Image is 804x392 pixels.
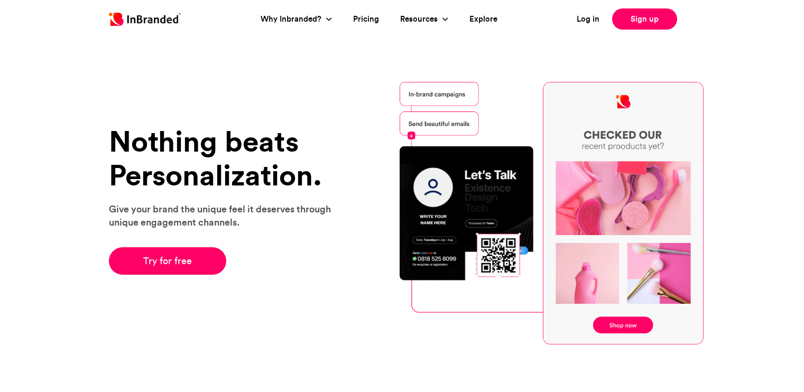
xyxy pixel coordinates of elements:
[109,202,344,229] p: Give your brand the unique feel it deserves through unique engagement channels.
[109,247,227,275] a: Try for free
[612,8,677,30] a: Sign up
[109,125,344,192] h1: Nothing beats Personalization.
[577,13,599,25] a: Log in
[469,13,497,25] a: Explore
[109,13,181,26] img: Inbranded
[353,13,379,25] a: Pricing
[400,13,440,25] a: Resources
[261,13,324,25] a: Why Inbranded?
